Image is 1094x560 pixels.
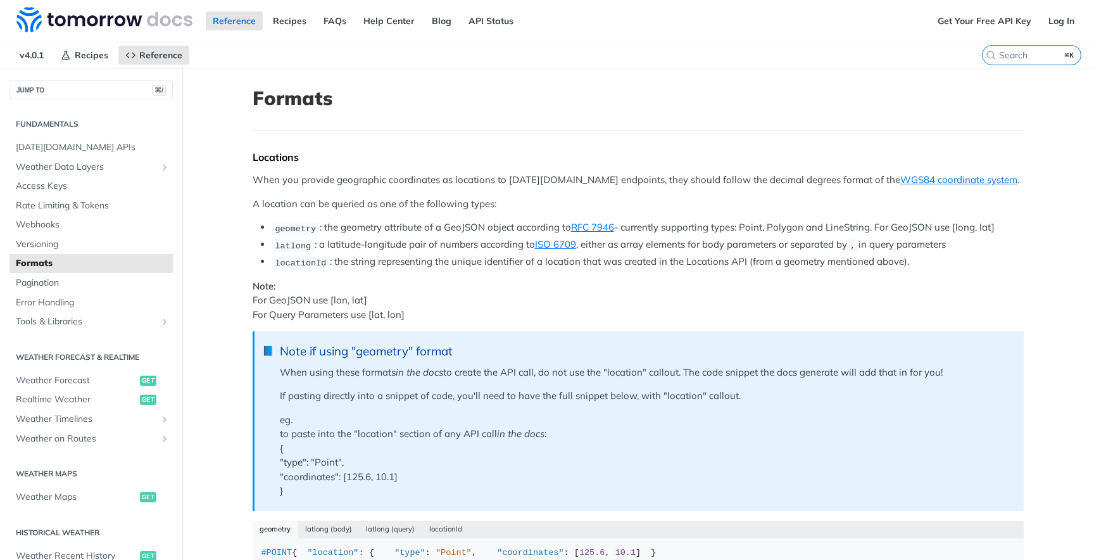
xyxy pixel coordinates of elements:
[275,241,311,250] span: latlong
[9,158,173,177] a: Weather Data LayersShow subpages for Weather Data Layers
[579,548,605,557] span: 125.6
[253,197,1024,212] p: A location can be queried as one of the following types:
[16,413,156,426] span: Weather Timelines
[497,428,544,440] em: in the docs
[359,521,422,538] button: latlong (query)
[140,492,156,502] span: get
[9,312,173,331] a: Tools & LibrariesShow subpages for Tools & Libraries
[275,258,326,267] span: locationId
[160,414,170,424] button: Show subpages for Weather Timelines
[16,7,192,32] img: Tomorrow.io Weather API Docs
[16,219,170,231] span: Webhooks
[1041,11,1081,30] a: Log In
[462,11,520,30] a: API Status
[16,257,170,270] span: Formats
[497,548,563,557] span: "coordinates"
[280,344,1011,359] div: Note if using "geometry" format
[253,280,276,292] strong: Note:
[253,87,1024,110] h1: Formats
[16,393,137,406] span: Realtime Weather
[16,277,170,290] span: Pagination
[9,274,173,293] a: Pagination
[900,174,1017,186] a: WGS84 coordinate system
[262,344,274,359] span: 📘
[118,46,189,65] a: Reference
[16,141,170,154] span: [DATE][DOMAIN_NAME] APIs
[253,279,1024,322] p: For GeoJSON use [lon, lat] For Query Parameters use [lat, lon]
[9,196,173,215] a: Rate Limiting & Tokens
[396,366,443,378] em: in the docs
[317,11,353,30] a: FAQs
[16,180,170,193] span: Access Keys
[261,548,292,557] span: #POINT
[16,161,156,174] span: Weather Data Layers
[16,433,156,445] span: Weather on Routes
[13,46,51,65] span: v4.0.1
[422,521,470,538] button: locationId
[394,548,425,557] span: "type"
[9,118,173,130] h2: Fundamentals
[280,389,1011,404] p: If pasting directly into a snippet of code, you'll need to have the full snippet below, with "loc...
[9,80,173,99] button: JUMP TO⌘/
[16,315,156,328] span: Tools & Libraries
[1062,49,1078,61] kbd: ⌘K
[9,215,173,234] a: Webhooks
[266,11,313,30] a: Recipes
[139,49,182,61] span: Reference
[9,430,173,449] a: Weather on RoutesShow subpages for Weather on Routes
[425,11,458,30] a: Blog
[307,548,358,557] span: "location"
[931,11,1038,30] a: Get Your Free API Key
[253,173,1024,188] p: When you provide geographic coordinates as locations to [DATE][DOMAIN_NAME] endpoints, they shoul...
[9,293,173,312] a: Error Handling
[272,220,1024,235] li: : the geometry attribute of a GeoJSON object according to - currently supporting types: Point, Po...
[16,238,170,251] span: Versioning
[160,317,170,327] button: Show subpages for Tools & Libraries
[9,371,173,390] a: Weather Forecastget
[16,491,137,504] span: Weather Maps
[152,85,166,96] span: ⌘/
[9,488,173,507] a: Weather Mapsget
[850,241,855,250] span: ,
[9,527,173,538] h2: Historical Weather
[275,224,316,233] span: geometry
[272,238,1024,252] li: : a latitude-longitude pair of numbers according to , either as array elements for body parameter...
[140,376,156,386] span: get
[571,221,614,233] a: RFC 7946
[9,138,173,157] a: [DATE][DOMAIN_NAME] APIs
[9,468,173,480] h2: Weather Maps
[140,395,156,405] span: get
[298,521,360,538] button: latlong (body)
[272,255,1024,269] li: : the string representing the unique identifier of a location that was created in the Locations A...
[253,151,1024,163] div: Locations
[9,410,173,429] a: Weather TimelinesShow subpages for Weather Timelines
[54,46,115,65] a: Recipes
[160,162,170,172] button: Show subpages for Weather Data Layers
[9,177,173,196] a: Access Keys
[535,238,576,250] a: ISO 6709
[75,49,108,61] span: Recipes
[16,374,137,387] span: Weather Forecast
[206,11,263,30] a: Reference
[280,366,1011,380] p: When using these formats to create the API call, do not use the "location" callout. The code snip...
[9,235,173,254] a: Versioning
[160,434,170,444] button: Show subpages for Weather on Routes
[615,548,636,557] span: 10.1
[9,254,173,273] a: Formats
[9,352,173,363] h2: Weather Forecast & realtime
[280,413,1011,499] p: eg. to paste into the "location" section of any API call : { "type": "Point", "coordinates": [125...
[16,200,170,212] span: Rate Limiting & Tokens
[356,11,422,30] a: Help Center
[436,548,472,557] span: "Point"
[9,390,173,409] a: Realtime Weatherget
[16,296,170,309] span: Error Handling
[986,50,996,60] svg: Search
